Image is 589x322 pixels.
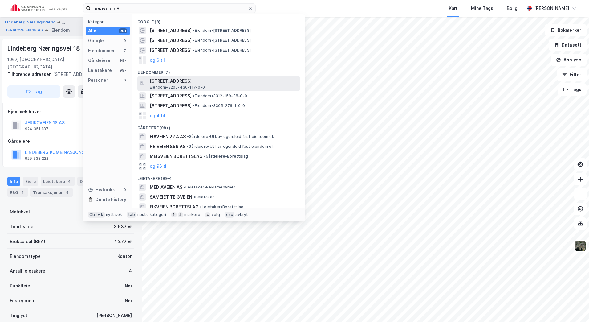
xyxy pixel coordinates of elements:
[88,212,105,218] div: Ctrl + k
[551,54,587,66] button: Analyse
[150,37,192,44] span: [STREET_ADDRESS]
[193,28,251,33] span: Eiendom • [STREET_ADDRESS]
[150,92,192,100] span: [STREET_ADDRESS]
[106,212,122,217] div: nytt søk
[88,67,112,74] div: Leietakere
[193,28,195,33] span: •
[150,102,192,109] span: [STREET_ADDRESS]
[187,144,189,149] span: •
[127,212,136,218] div: tab
[235,212,248,217] div: avbryt
[88,57,110,64] div: Gårdeiere
[10,253,41,260] div: Eiendomstype
[200,204,243,209] span: Leietaker • Borettslag
[10,208,30,216] div: Matrikkel
[88,186,115,193] div: Historikk
[150,163,168,170] button: og 96 til
[25,156,48,161] div: 925 338 222
[150,153,203,160] span: MEISVEIEN BORETTSLAG
[7,188,28,197] div: ESG
[129,267,132,275] div: 4
[575,240,586,252] img: 9k=
[8,138,134,145] div: Gårdeiere
[66,178,72,184] div: 4
[200,204,202,209] span: •
[132,171,305,182] div: Leietakere (99+)
[10,312,27,319] div: Tinglyst
[150,77,298,85] span: [STREET_ADDRESS]
[193,195,195,199] span: •
[19,189,26,196] div: 1
[5,27,44,33] button: JERIKOVEIEN 18 AS
[125,297,132,304] div: Nei
[132,121,305,132] div: Gårdeiere (99+)
[193,93,247,98] span: Eiendom • 3312-159-38-0-0
[132,14,305,26] div: Google (9)
[150,85,205,90] span: Eiendom • 3205-436-117-0-0
[150,184,182,191] span: MEDIAVEIEN AS
[119,58,127,63] div: 99+
[187,134,189,139] span: •
[204,154,248,159] span: Gårdeiere • Borettslag
[119,28,127,33] div: 99+
[187,134,274,139] span: Gårdeiere • Utl. av egen/leid fast eiendom el.
[534,5,569,12] div: [PERSON_NAME]
[193,103,195,108] span: •
[150,27,192,34] span: [STREET_ADDRESS]
[77,177,108,186] div: Datasett
[88,37,104,44] div: Google
[184,212,200,217] div: markere
[91,4,248,13] input: Søk på adresse, matrikkel, gårdeiere, leietakere eller personer
[7,177,20,186] div: Info
[10,4,68,13] img: cushman-wakefield-realkapital-logo.202ea83816669bd177139c58696a8fa1.svg
[10,267,45,275] div: Antall leietakere
[119,68,127,73] div: 99+
[132,65,305,76] div: Eiendommer (7)
[10,297,34,304] div: Festegrunn
[95,196,126,203] div: Delete history
[557,68,587,81] button: Filter
[30,188,73,197] div: Transaksjoner
[88,19,130,24] div: Kategori
[193,195,214,200] span: Leietaker
[193,38,195,43] span: •
[10,223,35,230] div: Tomteareal
[449,5,457,12] div: Kart
[62,19,65,26] div: ...
[117,253,132,260] div: Kontor
[122,78,127,83] div: 0
[549,39,587,51] button: Datasett
[10,282,30,290] div: Punktleie
[7,43,81,53] div: Lindeberg Næringsvei 18
[545,24,587,36] button: Bokmerker
[558,292,589,322] div: Kontrollprogram for chat
[23,177,38,186] div: Eiere
[193,93,195,98] span: •
[184,185,185,189] span: •
[10,238,45,245] div: Bruksareal (BRA)
[122,48,127,53] div: 7
[41,177,75,186] div: Leietakere
[507,5,518,12] div: Bolig
[225,212,234,218] div: esc
[51,27,70,34] div: Eiendom
[8,108,134,115] div: Hjemmelshaver
[114,223,132,230] div: 3 637 ㎡
[150,203,199,211] span: EIKVEIEN BORETTSLAG
[150,112,165,119] button: og 4 til
[558,292,589,322] iframe: Chat Widget
[150,56,165,64] button: og 6 til
[150,47,192,54] span: [STREET_ADDRESS]
[88,27,96,35] div: Alle
[150,143,185,150] span: HEIVEIEN 859 AS
[114,238,132,245] div: 4 877 ㎡
[150,133,186,140] span: EIAVEIEN 22 A AS
[25,126,48,131] div: 924 351 187
[122,38,127,43] div: 9
[7,56,87,71] div: 1067, [GEOGRAPHIC_DATA], [GEOGRAPHIC_DATA]
[88,47,115,54] div: Eiendommer
[471,5,493,12] div: Mine Tags
[122,187,127,192] div: 0
[193,38,251,43] span: Eiendom • [STREET_ADDRESS]
[204,154,206,159] span: •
